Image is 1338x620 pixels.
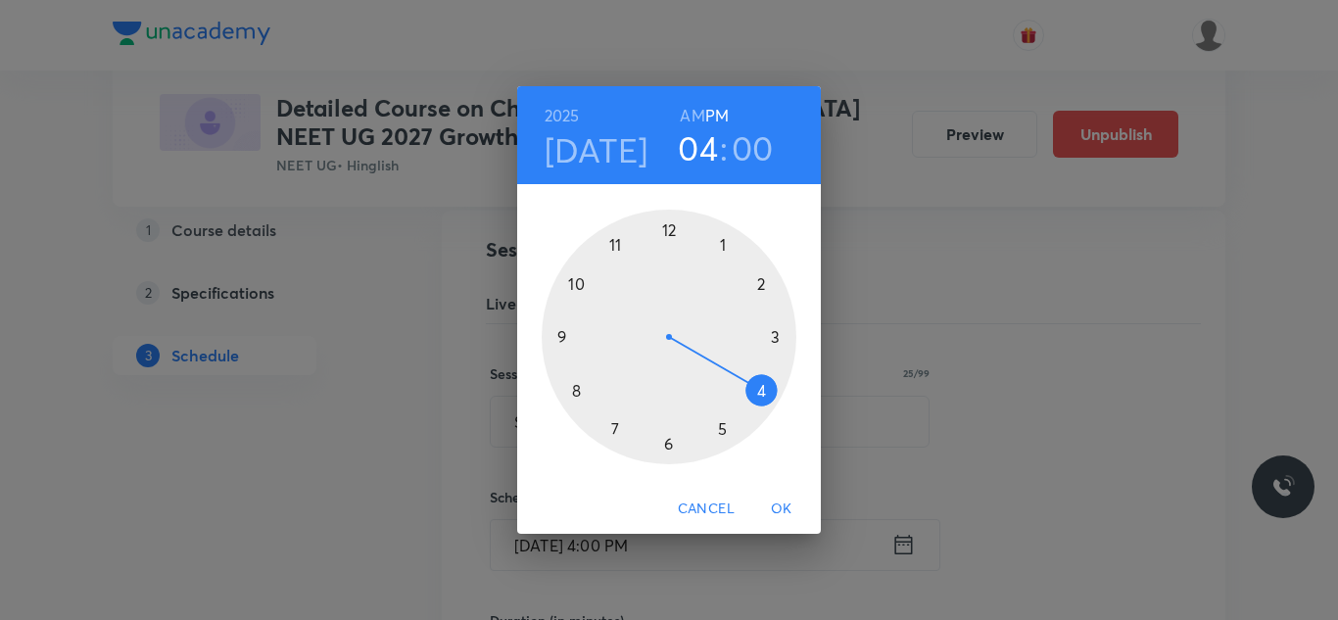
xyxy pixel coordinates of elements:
button: OK [750,491,813,527]
button: Cancel [670,491,742,527]
button: 2025 [545,102,580,129]
button: PM [705,102,729,129]
button: [DATE] [545,129,648,170]
h3: : [720,127,728,168]
button: 00 [732,127,774,168]
span: Cancel [678,497,735,521]
button: AM [680,102,704,129]
span: OK [758,497,805,521]
button: 04 [678,127,718,168]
